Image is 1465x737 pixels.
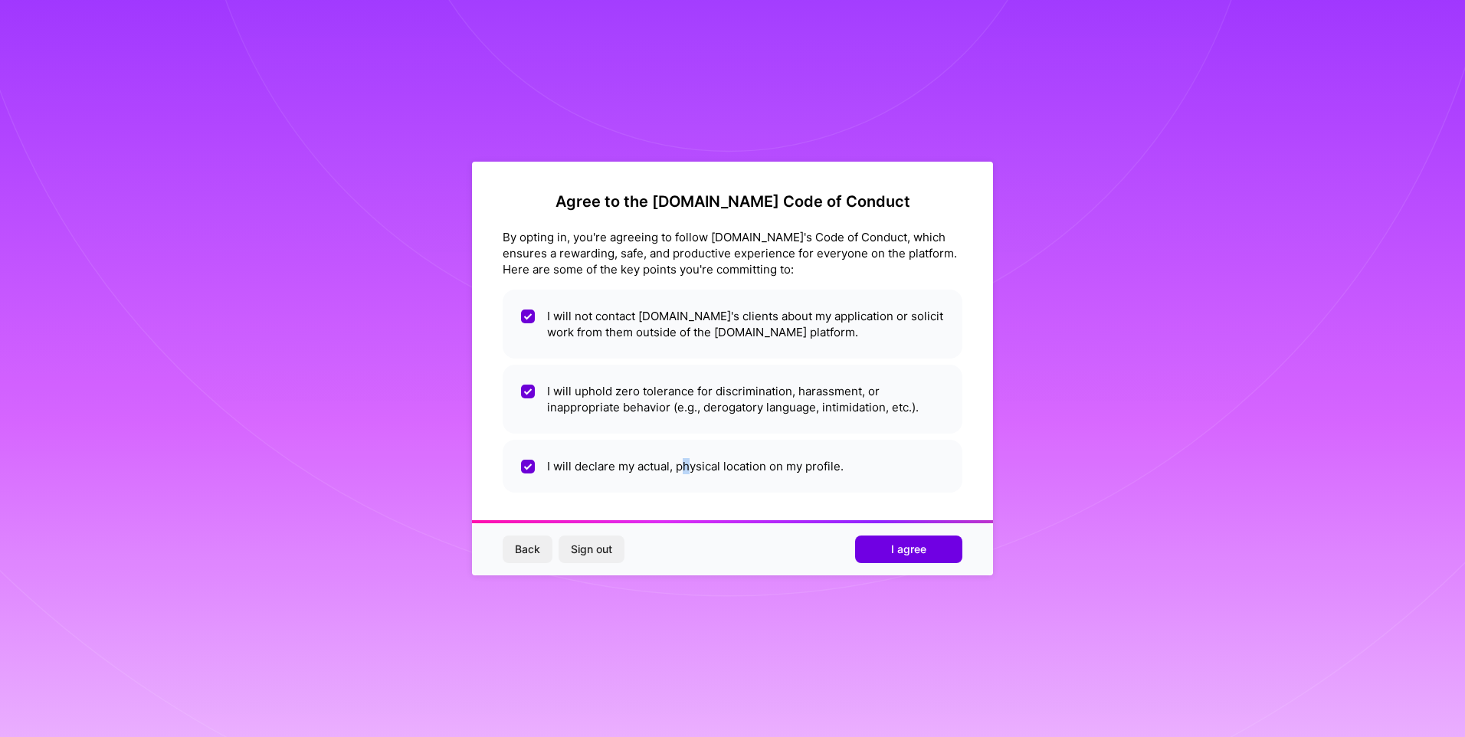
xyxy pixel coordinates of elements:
button: Back [503,536,552,563]
span: I agree [891,542,926,557]
button: Sign out [559,536,624,563]
span: Sign out [571,542,612,557]
button: I agree [855,536,962,563]
div: By opting in, you're agreeing to follow [DOMAIN_NAME]'s Code of Conduct, which ensures a rewardin... [503,229,962,277]
li: I will declare my actual, physical location on my profile. [503,440,962,493]
h2: Agree to the [DOMAIN_NAME] Code of Conduct [503,192,962,211]
li: I will not contact [DOMAIN_NAME]'s clients about my application or solicit work from them outside... [503,290,962,359]
span: Back [515,542,540,557]
li: I will uphold zero tolerance for discrimination, harassment, or inappropriate behavior (e.g., der... [503,365,962,434]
